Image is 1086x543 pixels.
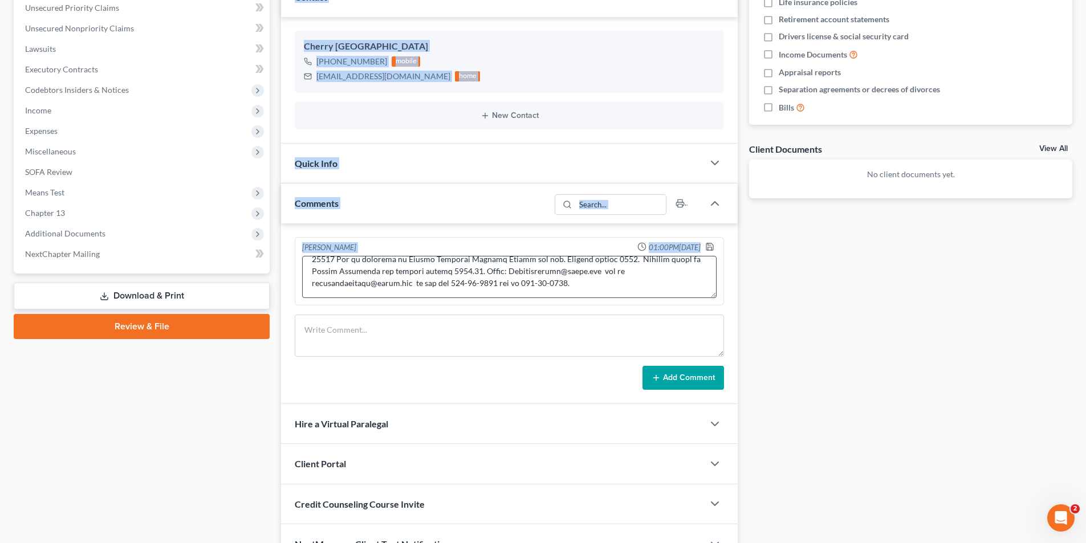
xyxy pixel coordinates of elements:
span: 01:00PM[DATE] [649,242,701,253]
span: NextChapter Mailing [25,249,100,259]
span: Additional Documents [25,228,105,238]
span: Chapter 13 [25,208,65,218]
span: Executory Contracts [25,64,98,74]
a: NextChapter Mailing [16,244,270,264]
button: New Contact [304,111,715,120]
span: Miscellaneous [25,146,76,156]
span: Expenses [25,126,58,136]
a: Review & File [14,314,270,339]
div: [EMAIL_ADDRESS][DOMAIN_NAME] [316,71,450,82]
a: Executory Contracts [16,59,270,80]
div: mobile [392,56,420,67]
span: Hire a Virtual Paralegal [295,418,388,429]
input: Search... [576,195,666,214]
span: Income Documents [779,49,847,60]
span: Separation agreements or decrees of divorces [779,84,940,95]
span: Appraisal reports [779,67,841,78]
span: Unsecured Nonpriority Claims [25,23,134,33]
button: Add Comment [642,366,724,390]
a: Lawsuits [16,39,270,59]
p: No client documents yet. [758,169,1063,180]
span: Drivers license & social security card [779,31,909,42]
span: SOFA Review [25,167,72,177]
span: Lawsuits [25,44,56,54]
div: home [455,71,480,81]
div: Cherry [GEOGRAPHIC_DATA] [304,40,715,54]
div: [PERSON_NAME] [302,242,356,254]
iframe: Intercom live chat [1047,504,1075,532]
a: SOFA Review [16,162,270,182]
div: [PHONE_NUMBER] [316,56,387,67]
span: Means Test [25,187,64,197]
span: 2 [1071,504,1080,513]
span: Comments [295,198,339,209]
span: Retirement account statements [779,14,889,25]
span: Bills [779,102,794,113]
span: Income [25,105,51,115]
div: Client Documents [749,143,822,155]
span: Quick Info [295,158,337,169]
a: Download & Print [14,283,270,309]
span: Client Portal [295,458,346,469]
span: Codebtors Insiders & Notices [25,85,129,95]
span: Unsecured Priority Claims [25,3,119,13]
span: Credit Counseling Course Invite [295,499,425,509]
a: View All [1039,145,1068,153]
a: Unsecured Nonpriority Claims [16,18,270,39]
